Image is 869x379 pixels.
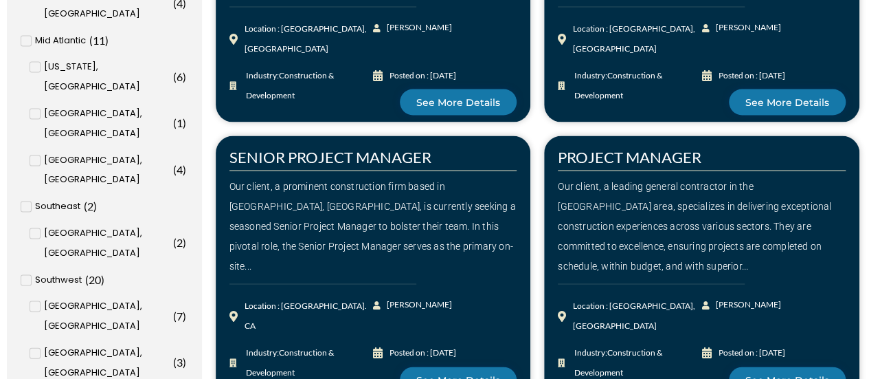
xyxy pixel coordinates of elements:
[712,295,780,315] span: [PERSON_NAME]
[173,236,177,249] span: (
[35,270,82,290] span: Southwest
[718,343,785,363] div: Posted on : [DATE]
[558,177,846,276] div: Our client, a leading general contractor in the [GEOGRAPHIC_DATA] area, specializes in delivering...
[35,197,80,217] span: Southeast
[89,273,101,286] span: 20
[383,295,452,315] span: [PERSON_NAME]
[177,356,183,369] span: 3
[177,310,183,323] span: 7
[373,295,445,315] a: [PERSON_NAME]
[183,356,186,369] span: )
[573,19,701,59] div: Location : [GEOGRAPHIC_DATA], [GEOGRAPHIC_DATA]
[571,66,701,106] span: Industry:
[183,236,186,249] span: )
[574,70,662,100] span: Construction & Development
[183,310,186,323] span: )
[390,343,456,363] div: Posted on : [DATE]
[183,70,186,83] span: )
[177,116,183,129] span: 1
[729,89,846,116] a: See More Details
[177,70,183,83] span: 6
[246,347,334,378] span: Construction & Development
[87,199,93,213] span: 2
[400,89,517,116] a: See More Details
[44,224,170,263] span: [GEOGRAPHIC_DATA], [GEOGRAPHIC_DATA]
[85,273,89,286] span: (
[573,296,701,336] div: Location : [GEOGRAPHIC_DATA], [GEOGRAPHIC_DATA]
[745,98,829,107] span: See More Details
[93,199,97,213] span: )
[93,34,105,47] span: 11
[701,18,774,38] a: [PERSON_NAME]
[173,163,177,176] span: (
[44,104,170,144] span: [GEOGRAPHIC_DATA], [GEOGRAPHIC_DATA]
[718,66,785,86] div: Posted on : [DATE]
[183,163,186,176] span: )
[558,148,701,166] a: PROJECT MANAGER
[383,18,452,38] span: [PERSON_NAME]
[105,34,109,47] span: )
[701,295,774,315] a: [PERSON_NAME]
[177,236,183,249] span: 2
[173,116,177,129] span: (
[35,31,86,51] span: Mid Atlantic
[242,66,373,106] span: Industry:
[558,66,701,106] a: Industry:Construction & Development
[246,70,334,100] span: Construction & Development
[373,18,445,38] a: [PERSON_NAME]
[574,347,662,378] span: Construction & Development
[245,296,373,336] div: Location : [GEOGRAPHIC_DATA]. CA
[245,19,373,59] div: Location : [GEOGRAPHIC_DATA], [GEOGRAPHIC_DATA]
[229,177,517,276] div: Our client, a prominent construction firm based in [GEOGRAPHIC_DATA], [GEOGRAPHIC_DATA], is curre...
[177,163,183,176] span: 4
[416,98,500,107] span: See More Details
[44,296,170,336] span: [GEOGRAPHIC_DATA], [GEOGRAPHIC_DATA]
[173,356,177,369] span: (
[712,18,780,38] span: [PERSON_NAME]
[44,57,170,97] span: [US_STATE], [GEOGRAPHIC_DATA]
[89,34,93,47] span: (
[229,66,373,106] a: Industry:Construction & Development
[229,148,431,166] a: SENIOR PROJECT MANAGER
[390,66,456,86] div: Posted on : [DATE]
[173,310,177,323] span: (
[44,151,170,191] span: [GEOGRAPHIC_DATA], [GEOGRAPHIC_DATA]
[101,273,104,286] span: )
[173,70,177,83] span: (
[84,199,87,213] span: (
[183,116,186,129] span: )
